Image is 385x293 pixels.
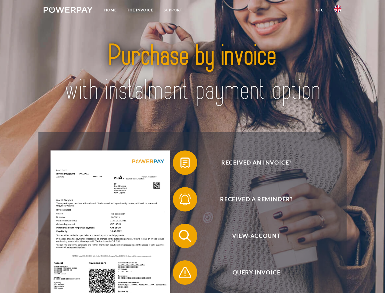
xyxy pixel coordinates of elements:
a: GTC [311,5,329,16]
a: Support [159,5,187,16]
span: Received an invoice? [182,150,331,175]
button: Received a reminder? [173,187,331,212]
span: Received a reminder? [182,187,331,212]
img: qb_bell.svg [177,192,193,207]
img: qb_warning.svg [177,265,193,280]
img: qb_bill.svg [177,155,193,170]
button: Query Invoice [173,260,331,285]
img: logo-powerpay-white.svg [44,7,93,13]
a: Home [99,5,122,16]
span: View-Account [182,224,331,248]
img: title-powerpay_en.svg [58,29,327,117]
button: View-Account [173,224,331,248]
button: Received an invoice? [173,150,331,175]
img: en [334,5,341,13]
a: THE INVOICE [122,5,159,16]
img: qb_search.svg [177,228,193,244]
span: Query Invoice [182,260,331,285]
